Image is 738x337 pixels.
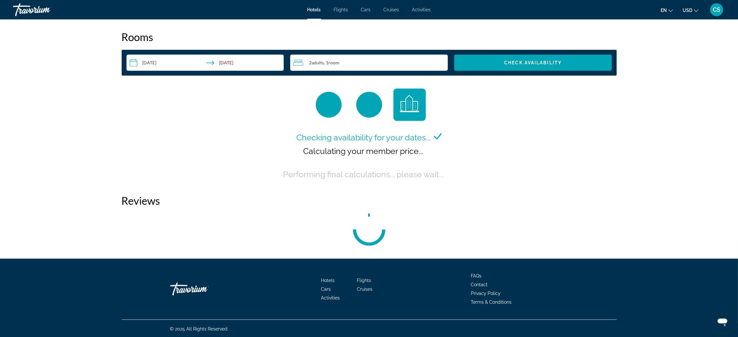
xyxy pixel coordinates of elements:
span: USD [683,8,692,13]
a: Flights [357,278,371,283]
h2: Rooms [122,30,617,43]
button: Check-in date: Oct 23, 2025 Check-out date: Oct 26, 2025 [127,55,284,71]
button: Travelers: 2 adults, 0 children [290,55,448,71]
a: Privacy Policy [471,291,501,296]
a: FAQs [471,273,482,278]
a: Terms & Conditions [471,299,512,305]
div: Search widget [127,55,612,71]
a: Activities [321,295,340,300]
a: Cruises [384,7,399,12]
span: 2 [309,60,324,65]
a: Cruises [357,287,372,292]
button: Change language [661,5,673,15]
span: Calculating your member price... [303,146,424,156]
a: Cars [321,287,331,292]
span: , 1 [324,60,339,65]
a: Cars [361,7,371,12]
a: Travorium [170,279,235,299]
iframe: Button to launch messaging window [712,311,733,332]
a: Activities [412,7,431,12]
span: en [661,8,667,13]
a: Hotels [307,7,321,12]
a: Travorium [13,1,78,18]
a: Flights [334,7,348,12]
a: Hotels [321,278,335,283]
span: Performing final calculations... please wait... [283,169,444,179]
span: Checking availability for your dates... [296,133,431,142]
span: Room [328,60,339,65]
span: © 2025 All Rights Reserved. [170,326,229,332]
span: Adults [312,60,324,65]
button: Check Availability [454,55,612,71]
button: Change currency [683,5,699,15]
button: User Menu [708,3,725,16]
span: Check Availability [504,60,562,65]
a: Contact [471,282,488,287]
span: CS [713,6,721,13]
h2: Reviews [122,194,617,207]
